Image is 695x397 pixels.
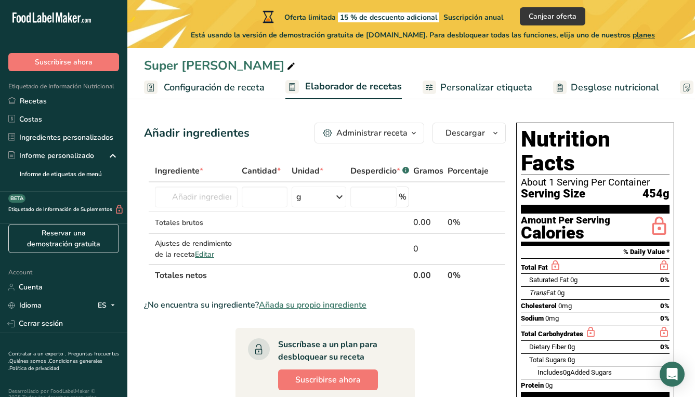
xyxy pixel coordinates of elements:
[633,30,655,40] span: planes
[660,276,670,284] span: 0%
[153,264,411,286] th: Totales netos
[35,57,93,68] span: Suscribirse ahora
[305,80,402,94] span: Elaborador de recetas
[521,381,544,389] span: Protein
[8,224,119,253] a: Reservar una demostración gratuita
[259,299,366,311] span: Añada su propio ingrediente
[440,81,532,95] span: Personalizar etiqueta
[529,343,566,351] span: Dietary Fiber
[660,343,670,351] span: 0%
[413,243,443,255] div: 0
[8,53,119,71] button: Suscribirse ahora
[278,338,394,363] div: Suscríbase a un plan para desbloquear su receta
[642,188,670,201] span: 454g
[529,289,556,297] span: Fat
[563,368,570,376] span: 0g
[521,314,544,322] span: Sodium
[520,7,585,25] button: Canjear oferta
[445,127,485,139] span: Descargar
[155,238,238,260] div: Ajustes de rendimiento de la receta
[529,11,576,22] span: Canjear oferta
[529,276,569,284] span: Saturated Fat
[521,177,670,188] div: About 1 Serving Per Container
[260,10,503,23] div: Oferta limitada
[521,246,670,258] section: % Daily Value *
[568,343,575,351] span: 0g
[155,187,238,207] input: Añadir ingrediente
[529,289,546,297] i: Trans
[660,314,670,322] span: 0%
[195,249,214,259] span: Editar
[521,188,585,201] span: Serving Size
[314,123,424,143] button: Administrar receta
[144,299,506,311] div: ¿No encuentra su ingrediente?
[537,368,612,376] span: Includes Added Sugars
[413,165,443,177] span: Gramos
[413,216,443,229] div: 0.00
[338,12,439,22] span: 15 % de descuento adicional
[545,381,553,389] span: 0g
[553,76,659,99] a: Desglose nutricional
[8,194,25,203] div: BETA
[521,127,670,175] h1: Nutrition Facts
[529,356,566,364] span: Total Sugars
[350,165,409,177] div: Desperdicio
[660,362,685,387] div: Open Intercom Messenger
[296,191,301,203] div: g
[285,75,402,100] a: Elaborador de recetas
[8,150,94,161] div: Informe personalizado
[448,216,489,229] div: 0%
[8,350,66,358] a: Contratar a un experto .
[443,12,503,22] span: Suscripción anual
[411,264,445,286] th: 0.00
[8,350,119,365] a: Preguntas frecuentes .
[144,125,250,142] div: Añadir ingredientes
[242,165,281,177] span: Cantidad
[557,289,565,297] span: 0g
[164,81,265,95] span: Configuración de receta
[292,165,323,177] span: Unidad
[521,216,610,226] div: Amount Per Serving
[98,299,119,312] div: ES
[432,123,506,143] button: Descargar
[521,302,557,310] span: Cholesterol
[9,358,49,365] a: Quiénes somos .
[521,226,610,241] div: Calories
[570,276,578,284] span: 0g
[448,165,489,177] span: Porcentaje
[295,374,361,386] span: Suscribirse ahora
[144,56,297,75] div: Super [PERSON_NAME]
[8,296,42,314] a: Idioma
[155,165,203,177] span: Ingrediente
[445,264,491,286] th: 0%
[278,369,378,390] button: Suscribirse ahora
[521,330,583,338] span: Total Carbohydrates
[423,76,532,99] a: Personalizar etiqueta
[568,356,575,364] span: 0g
[660,302,670,310] span: 0%
[155,217,238,228] div: Totales brutos
[558,302,572,310] span: 0mg
[191,30,655,41] span: Está usando la versión de demostración gratuita de [DOMAIN_NAME]. Para desbloquear todas las func...
[9,365,59,372] a: Política de privacidad
[521,263,548,271] span: Total Fat
[144,76,265,99] a: Configuración de receta
[571,81,659,95] span: Desglose nutricional
[8,358,102,372] a: Condiciones generales .
[545,314,559,322] span: 0mg
[336,127,408,139] div: Administrar receta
